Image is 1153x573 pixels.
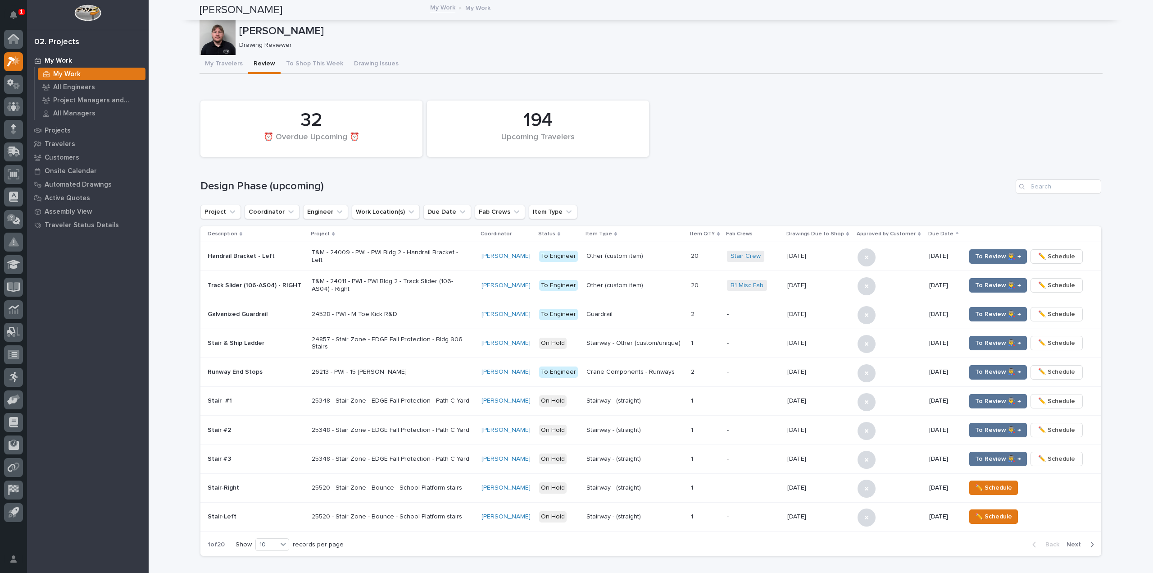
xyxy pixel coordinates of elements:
[430,2,455,12] a: My Work
[539,251,578,262] div: To Engineer
[727,484,780,492] p: -
[691,280,700,289] p: 20
[53,83,95,92] p: All Engineers
[975,511,1012,522] span: ✏️ Schedule
[691,251,700,260] p: 20
[929,311,959,318] p: [DATE]
[586,339,684,347] p: Stairway - Other (custom/unique)
[27,178,149,191] a: Automated Drawings
[35,94,149,106] a: Project Managers and Engineers
[312,311,469,318] p: 24528 - PWI - M Toe Kick R&D
[245,205,300,219] button: Coordinator
[787,511,808,521] p: [DATE]
[975,367,1021,377] span: To Review 👨‍🏭 →
[200,445,1101,473] tr: Stair #325348 - Stair Zone - EDGE Fall Protection - Path C Yard[PERSON_NAME] On HoldStairway - (s...
[352,205,420,219] button: Work Location(s)
[1038,251,1075,262] span: ✏️ Schedule
[539,482,567,494] div: On Hold
[586,311,684,318] p: Guardrail
[1030,452,1083,466] button: ✏️ Schedule
[929,426,959,434] p: [DATE]
[312,278,469,293] p: T&M - 24011 - PWI - PWI Bldg 2 - Track Slider (106-AS04) - Right
[27,191,149,205] a: Active Quotes
[200,387,1101,416] tr: Stair #125348 - Stair Zone - EDGE Fall Protection - Path C Yard[PERSON_NAME] On HoldStairway - (s...
[45,57,72,65] p: My Work
[27,205,149,218] a: Assembly View
[529,205,577,219] button: Item Type
[239,25,1099,38] p: [PERSON_NAME]
[691,367,696,376] p: 2
[787,425,808,434] p: [DATE]
[975,309,1021,320] span: To Review 👨‍🏭 →
[475,205,525,219] button: Fab Crews
[200,329,1101,358] tr: Stair & Ship Ladder24857 - Stair Zone - EDGE Fall Protection - Bldg 906 Stairs[PERSON_NAME] On Ho...
[727,426,780,434] p: -
[216,133,407,151] div: ⏰ Overdue Upcoming ⏰
[481,455,531,463] a: [PERSON_NAME]
[208,311,304,318] p: Galvanized Guardrail
[27,137,149,151] a: Travelers
[969,423,1027,437] button: To Review 👨‍🏭 →
[727,455,780,463] p: -
[727,339,780,347] p: -
[208,397,304,405] p: Stair #1
[312,336,469,351] p: 24857 - Stair Zone - EDGE Fall Protection - Bldg 906 Stairs
[293,541,344,549] p: records per page
[1038,309,1075,320] span: ✏️ Schedule
[481,311,531,318] a: [PERSON_NAME]
[481,339,531,347] a: [PERSON_NAME]
[969,452,1027,466] button: To Review 👨‍🏭 →
[975,280,1021,291] span: To Review 👨‍🏭 →
[208,339,304,347] p: Stair & Ship Ladder
[45,127,71,135] p: Projects
[691,338,695,347] p: 1
[53,70,81,78] p: My Work
[969,481,1018,495] button: ✏️ Schedule
[539,511,567,523] div: On Hold
[1030,423,1083,437] button: ✏️ Schedule
[200,242,1101,271] tr: Handrail Bracket - LeftT&M - 24009 - PWI - PWI Bldg 2 - Handrail Bracket - Left[PERSON_NAME] To E...
[312,513,469,521] p: 25520 - Stair Zone - Bounce - School Platform stairs
[731,252,761,260] a: Stair Crew
[481,229,512,239] p: Coordinator
[200,473,1101,502] tr: Stair-Right25520 - Stair Zone - Bounce - School Platform stairs[PERSON_NAME] On HoldStairway - (s...
[787,395,808,405] p: [DATE]
[539,395,567,407] div: On Hold
[11,11,23,25] div: Notifications1
[727,368,780,376] p: -
[208,229,237,239] p: Description
[74,5,101,21] img: Workspace Logo
[586,282,684,289] p: Other (custom item)
[27,218,149,232] a: Traveler Status Details
[538,229,555,239] p: Status
[929,282,959,289] p: [DATE]
[727,513,780,521] p: -
[586,426,684,434] p: Stairway - (straight)
[975,454,1021,464] span: To Review 👨‍🏭 →
[975,425,1021,435] span: To Review 👨‍🏭 →
[312,484,469,492] p: 25520 - Stair Zone - Bounce - School Platform stairs
[787,251,808,260] p: [DATE]
[208,484,304,492] p: Stair-Right
[787,482,808,492] p: [DATE]
[312,426,469,434] p: 25348 - Stair Zone - EDGE Fall Protection - Path C Yard
[786,229,844,239] p: Drawings Due to Shop
[27,54,149,67] a: My Work
[975,338,1021,348] span: To Review 👨‍🏭 →
[1030,394,1083,408] button: ✏️ Schedule
[442,133,634,151] div: Upcoming Travelers
[200,271,1101,300] tr: Track Slider (106-AS04) - RIGHTT&M - 24011 - PWI - PWI Bldg 2 - Track Slider (106-AS04) - Right[P...
[787,367,808,376] p: [DATE]
[45,154,79,162] p: Customers
[303,205,348,219] button: Engineer
[35,81,149,93] a: All Engineers
[691,511,695,521] p: 1
[975,482,1012,493] span: ✏️ Schedule
[539,454,567,465] div: On Hold
[481,426,531,434] a: [PERSON_NAME]
[1016,179,1101,194] input: Search
[35,107,149,119] a: All Managers
[691,395,695,405] p: 1
[690,229,715,239] p: Item QTY
[481,252,531,260] a: [PERSON_NAME]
